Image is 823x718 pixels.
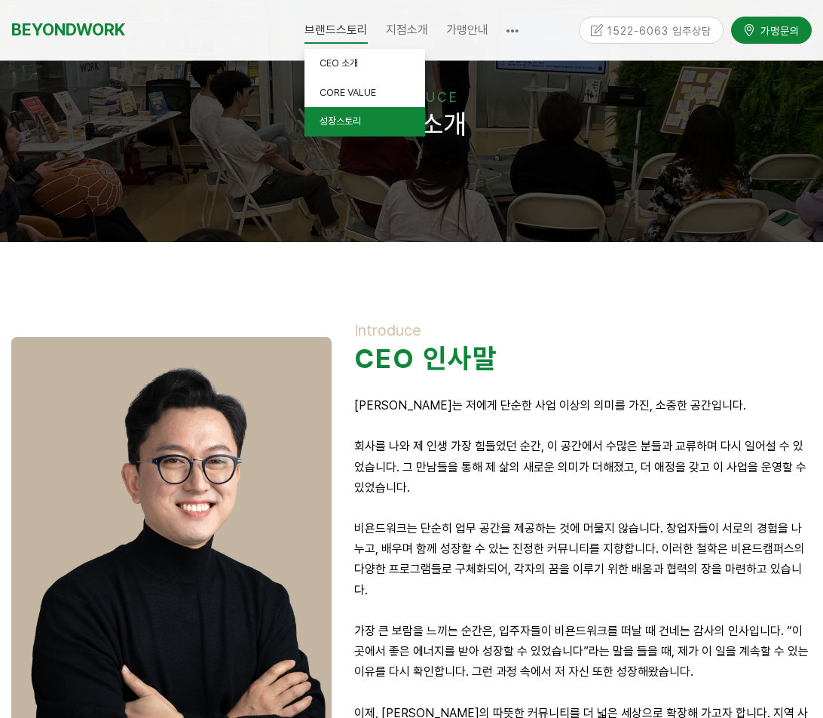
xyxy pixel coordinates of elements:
span: CORE VALUE [320,87,376,98]
span: 브랜드스토리 [304,17,368,44]
p: 비욘드워크는 단순히 업무 공간을 제공하는 것에 머물지 않습니다. 창업자들이 서로의 경험을 나누고, 배우며 함께 성장할 수 있는 진정한 커뮤니티를 지향합니다. 이러한 철학은 비... [354,518,812,600]
span: 성장스토리 [320,115,361,127]
a: 성장스토리 [304,107,425,137]
a: CEO 소개 [304,49,425,78]
a: 브랜드스토리 [295,11,377,49]
a: 지점소개 [377,11,437,49]
span: CEO 소개 [320,57,358,69]
strong: CEO 인사말 [354,342,497,375]
p: [PERSON_NAME]는 저에게 단순한 사업 이상의 의미를 가진, 소중한 공간입니다. [354,395,812,416]
span: 가맹안내 [446,23,488,37]
a: CORE VALUE [304,78,425,108]
p: 회사를 나와 제 인생 가장 힘들었던 순간, 이 공간에서 수많은 분들과 교류하며 다시 일어설 수 있었습니다. 그 만남들을 통해 제 삶의 새로운 의미가 더해졌고, 더 애정을 갖고... [354,436,812,498]
span: 지점소개 [386,23,428,37]
span: 가맹문의 [756,22,800,37]
p: 가장 큰 보람을 느끼는 순간은, 입주자들이 비욘드워크를 떠날 때 건네는 감사의 인사입니다. “이곳에서 좋은 에너지를 받아 성장할 수 있었습니다”라는 말을 들을 때, 제가 이 ... [354,621,812,683]
a: BEYONDWORK [11,16,125,44]
span: Introduce [354,321,421,339]
a: 가맹문의 [731,16,812,42]
a: 가맹안내 [437,11,497,49]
